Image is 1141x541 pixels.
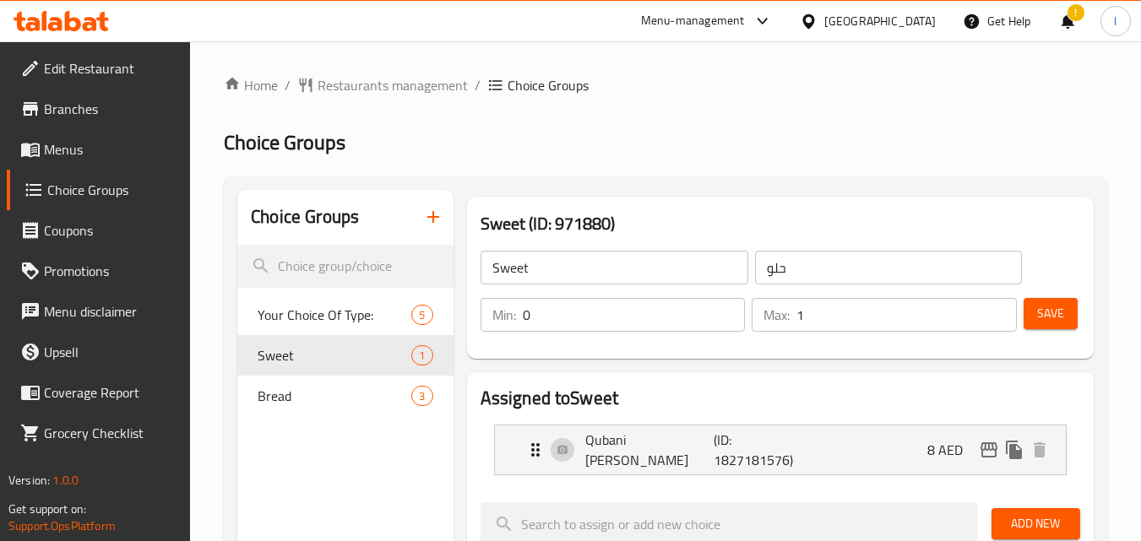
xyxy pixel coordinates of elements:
[1114,12,1117,30] span: l
[7,170,191,210] a: Choice Groups
[318,75,468,95] span: Restaurants management
[1037,303,1064,324] span: Save
[251,204,359,230] h2: Choice Groups
[44,220,177,241] span: Coupons
[7,89,191,129] a: Branches
[44,139,177,160] span: Menus
[7,251,191,291] a: Promotions
[508,75,589,95] span: Choice Groups
[44,301,177,322] span: Menu disclaimer
[237,295,453,335] div: Your Choice Of Type:5
[1002,437,1027,463] button: duplicate
[481,210,1080,237] h3: Sweet (ID: 971880)
[224,75,1107,95] nav: breadcrumb
[976,437,1002,463] button: edit
[412,348,432,364] span: 1
[44,58,177,78] span: Edit Restaurant
[52,469,79,491] span: 1.0.0
[44,342,177,362] span: Upsell
[297,75,468,95] a: Restaurants management
[237,335,453,376] div: Sweet1
[475,75,481,95] li: /
[237,245,453,288] input: search
[585,430,714,470] p: Qubani [PERSON_NAME]
[237,376,453,416] div: Bread3
[495,425,1066,474] div: Expand
[1027,437,1052,463] button: delete
[7,372,191,413] a: Coverage Report
[1024,298,1078,329] button: Save
[714,430,800,470] p: (ID: 1827181576)
[412,307,432,323] span: 5
[7,129,191,170] a: Menus
[7,291,191,332] a: Menu disclaimer
[7,413,191,453] a: Grocery Checklist
[992,508,1080,539] button: Add New
[44,382,177,403] span: Coverage Report
[258,345,411,365] span: Sweet
[285,75,291,95] li: /
[411,345,432,365] div: Choices
[927,440,976,460] p: 8 AED
[47,180,177,200] span: Choice Groups
[258,305,411,325] span: Your Choice Of Type:
[224,123,345,161] span: Choice Groups
[641,11,745,31] div: Menu-management
[7,48,191,89] a: Edit Restaurant
[44,423,177,443] span: Grocery Checklist
[44,99,177,119] span: Branches
[8,469,50,491] span: Version:
[258,386,411,406] span: Bread
[412,388,432,404] span: 3
[8,515,116,537] a: Support.OpsPlatform
[44,261,177,281] span: Promotions
[481,386,1080,411] h2: Assigned to Sweet
[7,332,191,372] a: Upsell
[481,418,1080,482] li: Expand
[411,386,432,406] div: Choices
[1005,513,1067,534] span: Add New
[763,305,790,325] p: Max:
[824,12,936,30] div: [GEOGRAPHIC_DATA]
[224,75,278,95] a: Home
[7,210,191,251] a: Coupons
[8,498,86,520] span: Get support on:
[492,305,516,325] p: Min:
